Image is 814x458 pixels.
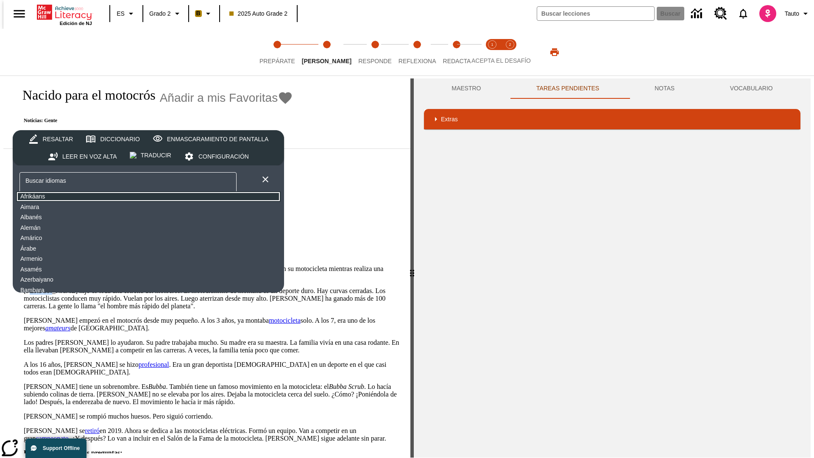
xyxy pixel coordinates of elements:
button: Afrikáans [16,191,281,202]
div: Enmascaramiento de pantalla [167,134,269,145]
div: Instructional Panel Tabs [424,78,800,99]
div: Albanés [20,212,42,223]
span: Reflexiona [399,58,436,64]
button: Traducir [123,148,178,163]
div: Leer en voz alta [62,151,117,162]
p: [PERSON_NAME] empezó en el motocrós desde muy pequeño. A los 3 años, ya montaba solo. A los 7, er... [24,317,400,332]
button: Armenio [16,254,281,264]
p: A los 16 años, [PERSON_NAME] se hizo . Era un gran deportista [DEMOGRAPHIC_DATA] en un deporte en... [24,361,400,376]
a: Centro de información [686,2,709,25]
button: Asamés [16,264,281,275]
button: Árabe [16,243,281,254]
button: Support Offline [25,438,86,458]
a: motocicleta [269,317,301,324]
button: Aimara [16,202,281,212]
span: Grado 2 [149,9,171,18]
button: Tipo de apoyo, Apoyo [121,129,160,144]
strong: Piensa y comenta estas preguntas: [24,449,123,456]
div: Configuración [198,151,249,162]
p: Los padres [PERSON_NAME] lo ayudaron. Su padre trabajaba mucho. Su madre era su maestra. La famil... [24,339,400,354]
button: Perfil/Configuración [781,6,814,21]
a: amateurs [45,324,71,332]
button: TAREAS PENDIENTES [509,78,627,99]
div: split button [13,130,284,165]
button: Alemán [16,223,281,233]
span: ACEPTA EL DESAFÍO [471,57,531,64]
button: Amárico [16,233,281,243]
button: Leer en voz alta [42,148,123,166]
p: [PERSON_NAME] se en 2019. Ahora se dedica a las motocicletas eléctricas. Formó un equipo. Van a c... [24,427,400,442]
button: NOTAS [627,78,702,99]
button: Enmascaramiento de pantalla [146,130,275,148]
a: campeonato [36,435,68,442]
p: Extras [441,115,458,124]
a: profesional [139,361,169,368]
button: Albanés [16,212,281,223]
input: Buscar campo [537,7,654,20]
button: Lee step 2 of 5 [295,29,358,75]
a: Notificaciones [732,3,754,25]
span: B [196,8,201,19]
div: Pulsa la tecla de intro o la barra espaciadora y luego presiona las flechas de derecha e izquierd... [410,78,414,458]
button: Prepárate step 1 of 5 [253,29,302,75]
div: Armenio [20,254,42,264]
button: Responde step 3 of 5 [351,29,399,75]
button: Configuración [178,148,255,166]
p: [PERSON_NAME] tiene un sobrenombre. Es . También tiene un famoso movimiento en la motocicleta: el... [24,383,400,406]
span: Support Offline [43,445,80,451]
h1: Nacido para el motocrós [14,87,156,103]
button: Boost El color de la clase es anaranjado claro. Cambiar el color de la clase. [192,6,217,21]
img: avatar image [759,5,776,22]
div: Amárico [20,233,42,243]
div: reading [3,78,410,453]
a: Centro de recursos, Se abrirá en una pestaña nueva. [709,2,732,25]
button: Resaltar [22,130,80,148]
div: Portada [37,3,92,26]
span: Prepárate [259,58,295,64]
text: 2 [509,42,511,47]
span: Tauto [785,9,799,18]
div: Alemán [20,223,40,233]
button: Abrir el menú lateral [7,1,32,26]
img: translateIcon.svg [130,152,137,159]
button: Redacta step 5 of 5 [436,29,478,75]
span: Añadir a mis Favoritas [160,91,278,105]
div: Asamés [20,264,42,275]
div: Árabe [20,243,36,254]
button: Diccionario [79,130,146,148]
text: 1 [491,42,493,47]
em: Bubba [148,383,166,390]
button: Azerbaiyano [16,274,281,285]
p: [PERSON_NAME] se rompió muchos huesos. Pero siguió corriendo. [24,413,400,420]
div: activity [414,78,811,458]
button: Bambara [16,285,281,296]
div: Aimara [20,202,39,212]
button: Acepta el desafío lee step 1 of 2 [480,29,505,75]
span: Edición de NJ [60,21,92,26]
div: Extras [424,109,800,129]
p: [PERSON_NAME] hijo es toda una estrella del motocrós. El motociclismo de montaña es un deporte du... [24,287,400,310]
span: ES [117,9,125,18]
div: Traducir [141,150,171,161]
button: VOCABULARIO [702,78,800,99]
button: Añadir a mis Favoritas - Nacido para el motocrós [160,90,293,105]
button: Escoja un nuevo avatar [754,3,781,25]
div: Bambara [20,285,45,296]
p: Noticias: Gente [14,117,293,124]
span: Redacta [443,58,471,64]
span: Responde [358,58,392,64]
div: Diccionario [100,134,139,145]
div: Azerbaiyano [20,274,53,285]
button: Grado: Grado 2, Elige un grado [146,6,186,21]
button: Seleccionar estudiante [160,129,220,144]
span: 2025 Auto Grade 2 [229,9,288,18]
button: Lenguaje: ES, Selecciona un idioma [113,6,140,21]
span: [PERSON_NAME] [302,58,351,64]
div: Afrikáans [20,191,45,202]
button: Seleccione Lexile, 320 Lexile (Se aproxima) [20,129,117,144]
button: Maestro [424,78,509,99]
div: Resaltar [43,134,73,145]
button: Reflexiona step 4 of 5 [392,29,443,75]
button: Acepta el desafío contesta step 2 of 2 [498,29,522,75]
a: retiró [85,427,100,434]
